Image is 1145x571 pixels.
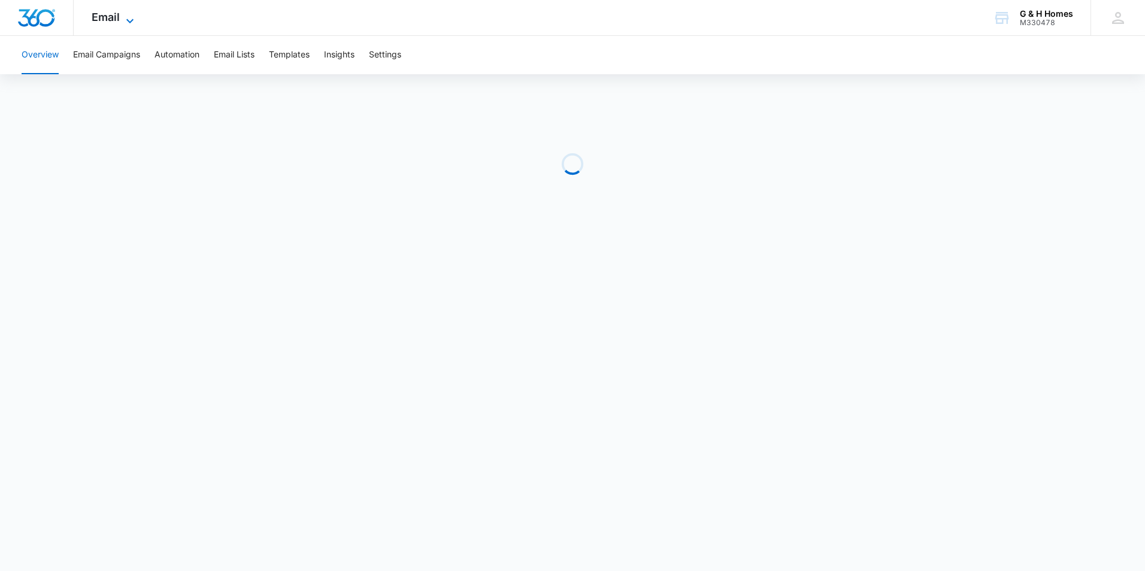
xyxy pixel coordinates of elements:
[73,36,140,74] button: Email Campaigns
[214,36,255,74] button: Email Lists
[324,36,355,74] button: Insights
[155,36,199,74] button: Automation
[1020,19,1073,27] div: account id
[369,36,401,74] button: Settings
[1020,9,1073,19] div: account name
[22,36,59,74] button: Overview
[269,36,310,74] button: Templates
[92,11,120,23] span: Email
